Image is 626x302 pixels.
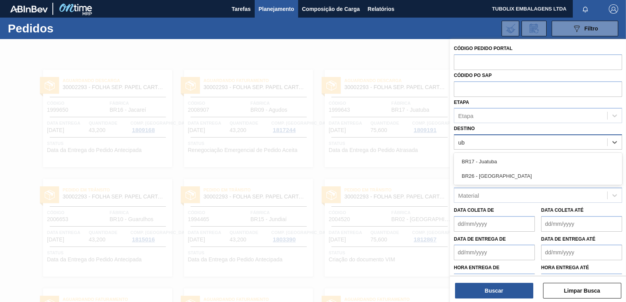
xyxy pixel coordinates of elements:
[454,236,506,242] label: Data de Entrega de
[522,21,547,36] div: Solicitação de Revisão de Pedidos
[502,21,519,36] div: Importar Negociações dos Pedidos
[585,25,598,32] span: Filtro
[454,169,622,183] div: BR26 - [GEOGRAPHIC_DATA]
[454,216,535,232] input: dd/mm/yyyy
[232,4,251,14] span: Tarefas
[454,126,475,131] label: Destino
[454,154,622,169] div: BR17 - Juatuba
[302,4,360,14] span: Composição de Carga
[454,152,478,158] label: Carteira
[552,21,618,36] button: Filtro
[454,73,492,78] label: Códido PO SAP
[454,46,513,51] label: Código Pedido Portal
[454,245,535,260] input: dd/mm/yyyy
[458,192,479,198] div: Material
[458,113,473,119] div: Etapa
[541,245,622,260] input: dd/mm/yyyy
[609,4,618,14] img: Logout
[454,207,494,213] label: Data coleta de
[541,216,622,232] input: dd/mm/yyyy
[541,236,595,242] label: Data de Entrega até
[541,207,583,213] label: Data coleta até
[454,262,535,273] label: Hora entrega de
[259,4,294,14] span: Planejamento
[573,4,598,14] button: Notificações
[8,24,121,33] h1: Pedidos
[454,100,469,105] label: Etapa
[10,5,48,13] img: TNhmsLtSVTkK8tSr43FrP2fwEKptu5GPRR3wAAAABJRU5ErkJggg==
[541,262,622,273] label: Hora entrega até
[368,4,394,14] span: Relatórios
